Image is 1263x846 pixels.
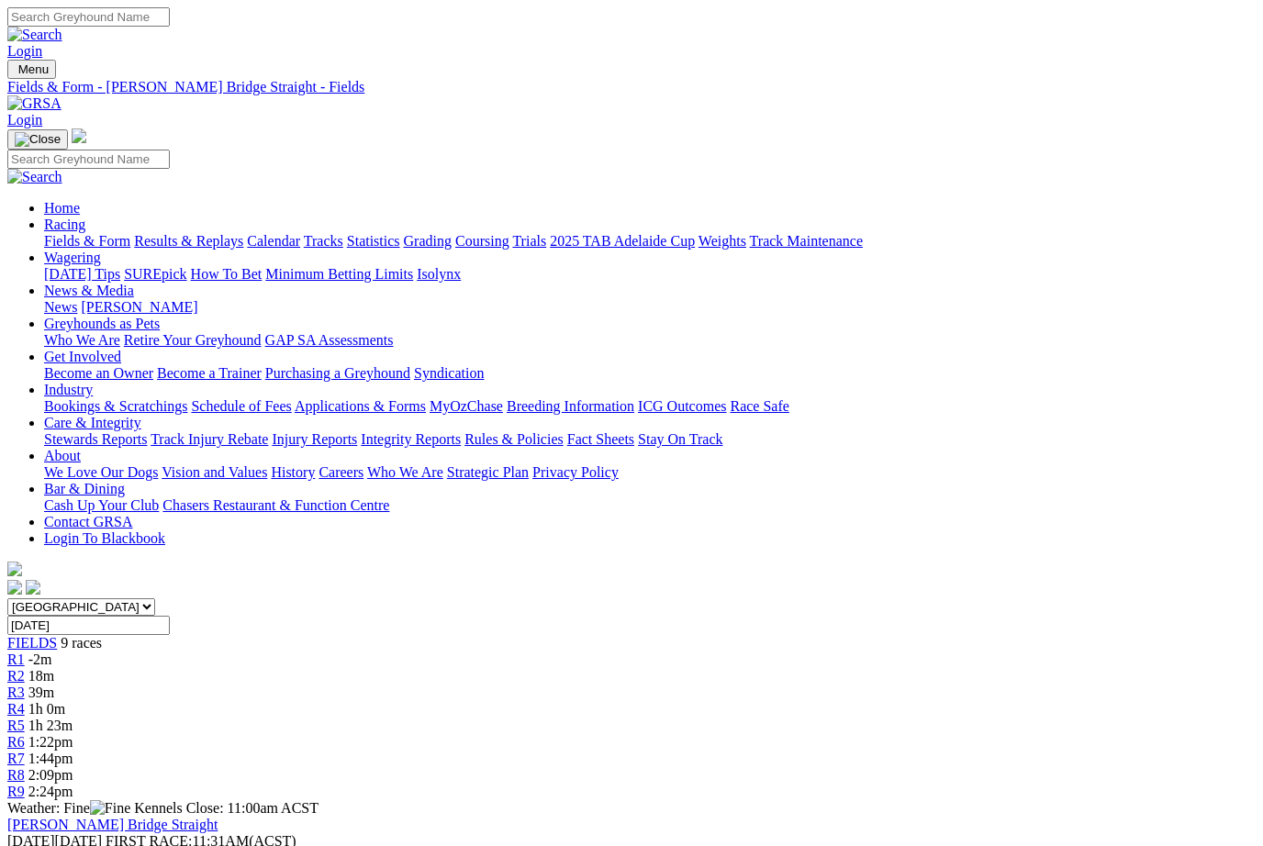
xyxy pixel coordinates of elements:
[7,635,57,651] a: FIELDS
[750,233,863,249] a: Track Maintenance
[7,784,25,799] a: R9
[44,481,125,496] a: Bar & Dining
[44,398,1256,415] div: Industry
[7,767,25,783] a: R8
[638,398,726,414] a: ICG Outcomes
[157,365,262,381] a: Become a Trainer
[44,365,1256,382] div: Get Involved
[7,718,25,733] a: R5
[44,266,120,282] a: [DATE] Tips
[7,27,62,43] img: Search
[134,233,243,249] a: Results & Replays
[28,718,73,733] span: 1h 23m
[7,562,22,576] img: logo-grsa-white.png
[455,233,509,249] a: Coursing
[304,233,343,249] a: Tracks
[414,365,484,381] a: Syndication
[28,734,73,750] span: 1:22pm
[44,299,77,315] a: News
[44,250,101,265] a: Wagering
[271,464,315,480] a: History
[162,464,267,480] a: Vision and Values
[61,635,102,651] span: 9 races
[26,580,40,595] img: twitter.svg
[44,299,1256,316] div: News & Media
[44,349,121,364] a: Get Involved
[44,464,158,480] a: We Love Our Dogs
[430,398,503,414] a: MyOzChase
[7,751,25,766] a: R7
[44,283,134,298] a: News & Media
[44,332,1256,349] div: Greyhounds as Pets
[44,415,141,430] a: Care & Integrity
[7,60,56,79] button: Toggle navigation
[162,497,389,513] a: Chasers Restaurant & Function Centre
[44,200,80,216] a: Home
[7,817,218,832] a: [PERSON_NAME] Bridge Straight
[361,431,461,447] a: Integrity Reports
[638,431,722,447] a: Stay On Track
[265,266,413,282] a: Minimum Betting Limits
[44,233,130,249] a: Fields & Form
[447,464,529,480] a: Strategic Plan
[44,233,1256,250] div: Racing
[18,62,49,76] span: Menu
[44,316,160,331] a: Greyhounds as Pets
[44,266,1256,283] div: Wagering
[247,233,300,249] a: Calendar
[28,784,73,799] span: 2:24pm
[265,332,394,348] a: GAP SA Assessments
[7,800,134,816] span: Weather: Fine
[44,217,85,232] a: Racing
[72,128,86,143] img: logo-grsa-white.png
[7,701,25,717] a: R4
[28,751,73,766] span: 1:44pm
[191,398,291,414] a: Schedule of Fees
[272,431,357,447] a: Injury Reports
[319,464,363,480] a: Careers
[90,800,130,817] img: Fine
[730,398,788,414] a: Race Safe
[404,233,452,249] a: Grading
[28,685,54,700] span: 39m
[7,580,22,595] img: facebook.svg
[28,767,73,783] span: 2:09pm
[295,398,426,414] a: Applications & Forms
[265,365,410,381] a: Purchasing a Greyhound
[7,734,25,750] a: R6
[367,464,443,480] a: Who We Are
[28,701,65,717] span: 1h 0m
[44,448,81,463] a: About
[44,514,132,529] a: Contact GRSA
[7,43,42,59] a: Login
[15,132,61,147] img: Close
[191,266,263,282] a: How To Bet
[7,129,68,150] button: Toggle navigation
[567,431,634,447] a: Fact Sheets
[699,233,746,249] a: Weights
[44,365,153,381] a: Become an Owner
[28,651,52,667] span: -2m
[44,382,93,397] a: Industry
[347,233,400,249] a: Statistics
[7,651,25,667] a: R1
[550,233,695,249] a: 2025 TAB Adelaide Cup
[507,398,634,414] a: Breeding Information
[81,299,197,315] a: [PERSON_NAME]
[7,79,1256,95] a: Fields & Form - [PERSON_NAME] Bridge Straight - Fields
[28,668,54,684] span: 18m
[44,497,159,513] a: Cash Up Your Club
[7,668,25,684] a: R2
[44,398,187,414] a: Bookings & Scratchings
[7,150,170,169] input: Search
[7,685,25,700] span: R3
[44,464,1256,481] div: About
